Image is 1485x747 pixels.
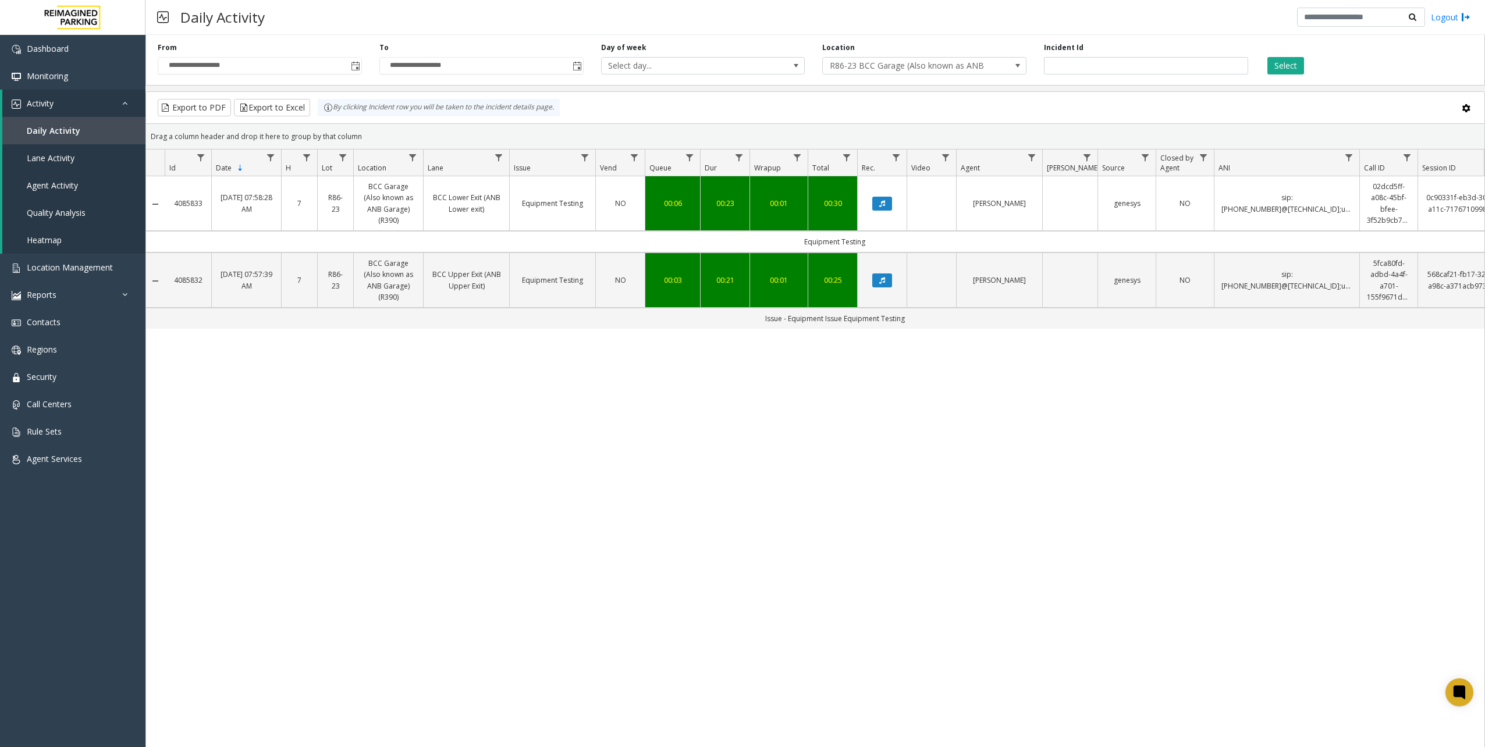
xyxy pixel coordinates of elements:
[299,150,315,165] a: H Filter Menu
[1105,275,1149,286] a: genesys
[603,198,638,209] a: NO
[731,150,747,165] a: Dur Filter Menu
[649,163,672,173] span: Queue
[318,99,560,116] div: By clicking Incident row you will be taken to the incident details page.
[757,198,801,209] a: 00:01
[1160,153,1193,173] span: Closed by Agent
[27,70,68,81] span: Monitoring
[602,58,764,74] span: Select day...
[27,180,78,191] span: Agent Activity
[286,163,291,173] span: H
[815,198,850,209] a: 00:30
[570,58,583,74] span: Toggle popup
[615,198,626,208] span: NO
[615,275,626,285] span: NO
[889,150,904,165] a: Rec. Filter Menu
[964,198,1035,209] a: [PERSON_NAME]
[708,275,742,286] a: 00:21
[961,163,980,173] span: Agent
[1431,11,1470,23] a: Logout
[289,275,310,286] a: 7
[682,150,698,165] a: Queue Filter Menu
[1422,163,1456,173] span: Session ID
[1218,163,1230,173] span: ANI
[12,72,21,81] img: 'icon'
[2,226,145,254] a: Heatmap
[812,163,829,173] span: Total
[335,150,351,165] a: Lot Filter Menu
[1044,42,1083,53] label: Incident Id
[823,58,985,74] span: R86-23 BCC Garage (Also known as ANB Garage) (R390)
[361,181,416,226] a: BCC Garage (Also known as ANB Garage) (R390)
[431,269,502,291] a: BCC Upper Exit (ANB Upper Exit)
[405,150,421,165] a: Location Filter Menu
[1079,150,1095,165] a: Parker Filter Menu
[1196,150,1212,165] a: Closed by Agent Filter Menu
[790,150,805,165] a: Wrapup Filter Menu
[2,172,145,199] a: Agent Activity
[289,198,310,209] a: 7
[12,373,21,382] img: 'icon'
[169,163,176,173] span: Id
[601,42,646,53] label: Day of week
[1163,275,1207,286] a: NO
[2,117,145,144] a: Daily Activity
[431,192,502,214] a: BCC Lower Exit (ANB Lower exit)
[236,163,245,173] span: Sortable
[12,99,21,109] img: 'icon'
[938,150,954,165] a: Video Filter Menu
[815,275,850,286] div: 00:25
[1180,198,1191,208] span: NO
[757,275,801,286] a: 00:01
[517,275,588,286] a: Equipment Testing
[1180,275,1191,285] span: NO
[1367,258,1411,303] a: 5fca80fd-adbd-4a4f-a701-155f9671dc04
[27,453,82,464] span: Agent Services
[12,45,21,54] img: 'icon'
[839,150,855,165] a: Total Filter Menu
[234,99,310,116] button: Export to Excel
[27,43,69,54] span: Dashboard
[27,234,62,246] span: Heatmap
[219,192,274,214] a: [DATE] 07:58:28 AM
[1024,150,1040,165] a: Agent Filter Menu
[27,207,86,218] span: Quality Analysis
[27,371,56,382] span: Security
[358,163,386,173] span: Location
[379,42,389,53] label: To
[1221,269,1352,291] a: sip:[PHONE_NUMBER]@[TECHNICAL_ID];user=phone
[324,103,333,112] img: infoIcon.svg
[12,455,21,464] img: 'icon'
[1267,57,1304,74] button: Select
[652,275,693,286] a: 00:03
[1399,150,1415,165] a: Call ID Filter Menu
[600,163,617,173] span: Vend
[216,163,232,173] span: Date
[428,163,443,173] span: Lane
[322,163,332,173] span: Lot
[652,198,693,209] a: 00:06
[157,3,169,31] img: pageIcon
[577,150,593,165] a: Issue Filter Menu
[27,316,61,328] span: Contacts
[2,90,145,117] a: Activity
[172,198,204,209] a: 4085833
[603,275,638,286] a: NO
[1102,163,1125,173] span: Source
[12,291,21,300] img: 'icon'
[964,275,1035,286] a: [PERSON_NAME]
[708,198,742,209] a: 00:23
[1461,11,1470,23] img: logout
[12,264,21,273] img: 'icon'
[705,163,717,173] span: Dur
[2,144,145,172] a: Lane Activity
[911,163,930,173] span: Video
[146,126,1484,147] div: Drag a column header and drop it here to group by that column
[27,344,57,355] span: Regions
